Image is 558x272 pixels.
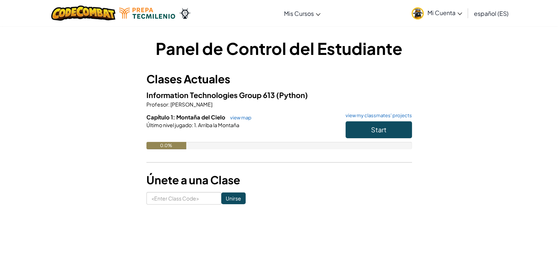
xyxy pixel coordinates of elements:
div: 0.0% [146,142,186,149]
span: Último nivel jugado [146,122,192,128]
input: <Enter Class Code> [146,192,221,205]
span: Profesor [146,101,168,108]
img: Ozaria [179,8,191,19]
img: avatar [412,7,424,20]
span: (Python) [276,90,308,100]
span: Capítulo 1: Montaña del Cielo [146,114,226,121]
a: Mi Cuenta [408,1,466,25]
button: Start [346,121,412,138]
a: view my classmates' projects [342,113,412,118]
h3: Únete a una Clase [146,172,412,188]
a: español (ES) [470,3,512,23]
span: [PERSON_NAME] [170,101,212,108]
a: Mis Cursos [280,3,324,23]
a: view map [226,115,252,121]
span: 1. [193,122,197,128]
span: Arriba la Montaña [197,122,239,128]
span: Information Technologies Group 613 [146,90,276,100]
img: CodeCombat logo [51,6,116,21]
input: Unirse [221,192,246,204]
span: Mi Cuenta [427,9,462,17]
h3: Clases Actuales [146,71,412,87]
img: Tecmilenio logo [119,8,175,19]
span: Mis Cursos [284,10,314,17]
h1: Panel de Control del Estudiante [146,37,412,60]
span: : [168,101,170,108]
span: Start [371,125,387,134]
span: español (ES) [474,10,509,17]
span: : [192,122,193,128]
